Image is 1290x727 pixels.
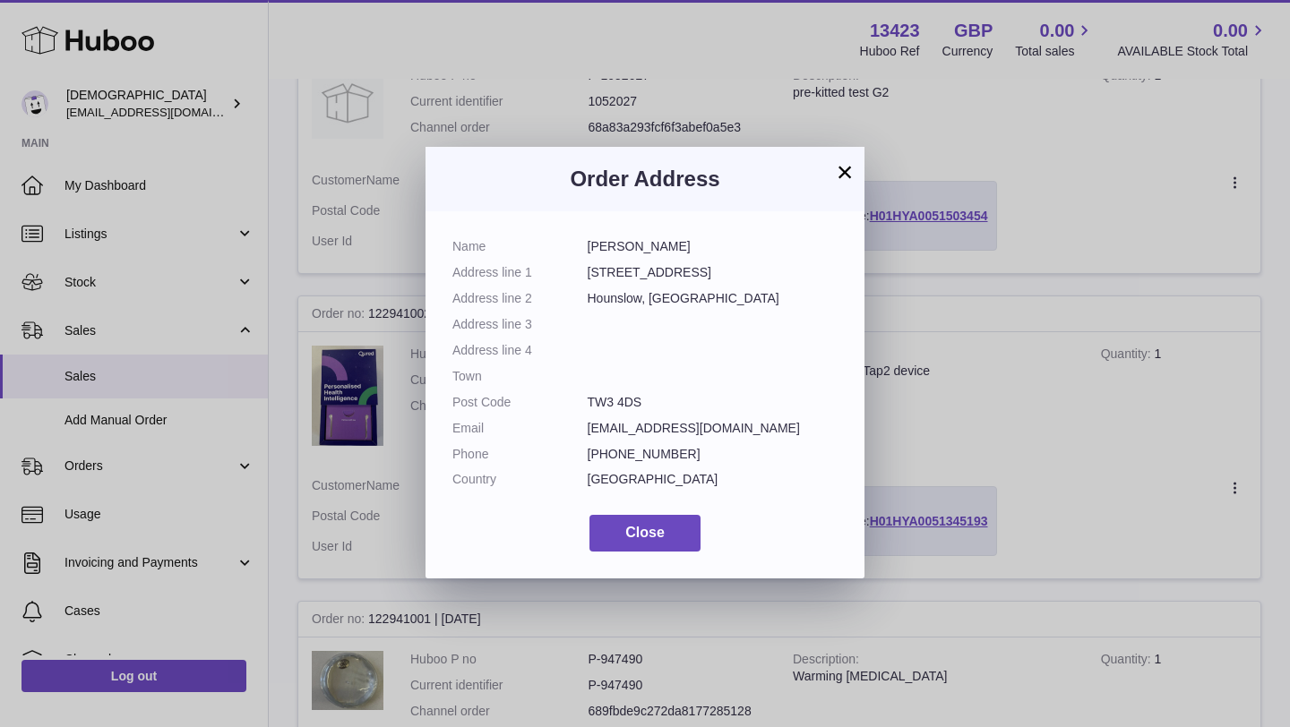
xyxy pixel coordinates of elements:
dd: Hounslow, [GEOGRAPHIC_DATA] [588,290,838,307]
dt: Phone [452,446,588,463]
button: × [834,161,856,183]
dt: Address line 1 [452,264,588,281]
dt: Post Code [452,394,588,411]
dd: [PHONE_NUMBER] [588,446,838,463]
dt: Town [452,368,588,385]
dt: Email [452,420,588,437]
dd: TW3 4DS [588,394,838,411]
dt: Country [452,471,588,488]
dt: Address line 4 [452,342,588,359]
button: Close [589,515,701,552]
dd: [EMAIL_ADDRESS][DOMAIN_NAME] [588,420,838,437]
dt: Name [452,238,588,255]
dt: Address line 3 [452,316,588,333]
dd: [GEOGRAPHIC_DATA] [588,471,838,488]
dd: [PERSON_NAME] [588,238,838,255]
dd: [STREET_ADDRESS] [588,264,838,281]
h3: Order Address [452,165,838,193]
dt: Address line 2 [452,290,588,307]
span: Close [625,525,665,540]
